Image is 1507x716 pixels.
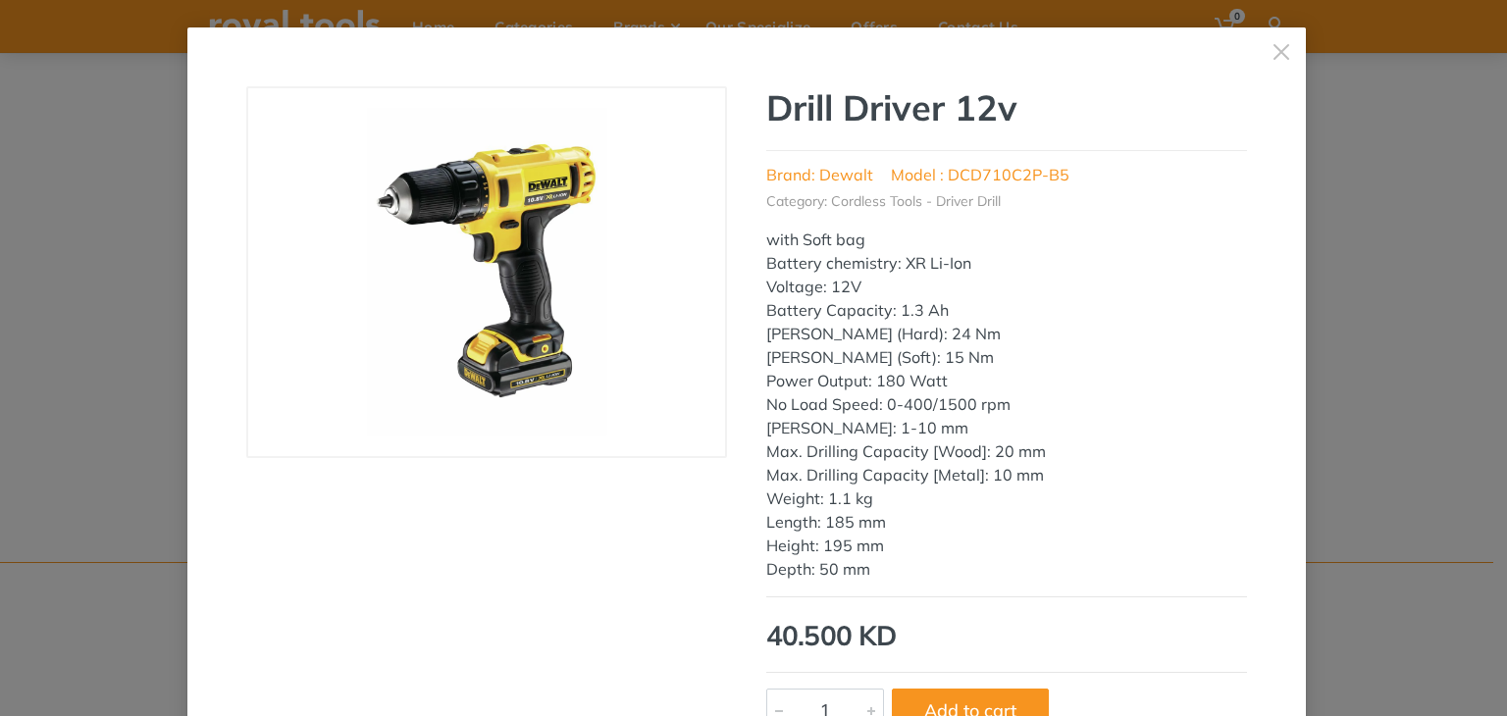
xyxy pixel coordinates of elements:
[766,86,1247,128] h1: Drill Driver 12v
[766,228,1247,581] div: with Soft bag Battery chemistry: XR Li-Ion Voltage: 12V Battery Capacity: 1.3 Ah [PERSON_NAME] (H...
[766,615,1247,656] div: 40.500 KD
[891,163,1069,186] li: Model : DCD710C2P-B5
[766,163,873,186] li: Brand: Dewalt
[366,108,606,436] img: Royal Tools - Drill Driver 12v
[766,191,1001,212] li: Category: Cordless Tools - Driver Drill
